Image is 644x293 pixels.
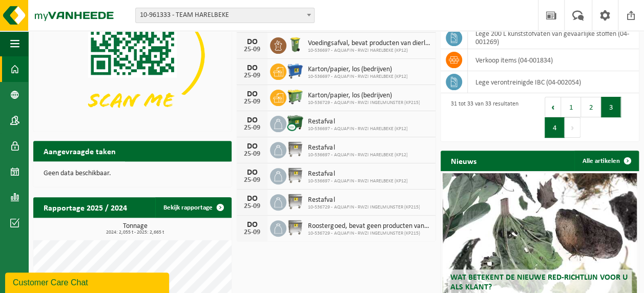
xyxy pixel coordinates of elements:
div: DO [242,90,262,98]
div: 25-09 [242,151,262,158]
span: Restafval [308,144,407,152]
span: 10-536729 - AQUAFIN - RWZI INGELMUNSTER (KP215) [308,204,420,211]
div: DO [242,142,262,151]
button: Previous [545,97,561,117]
span: 10-536697 - AQUAFIN - RWZI HARELBEKE (KP12) [308,152,407,158]
img: WB-1100-GAL-GY-01 [286,219,304,236]
span: Karton/papier, los (bedrijven) [308,66,407,74]
span: 10-961333 - TEAM HARELBEKE [135,8,315,23]
div: 25-09 [242,177,262,184]
span: Voedingsafval, bevat producten van dierlijke oorsprong, onverpakt, categorie 3 [308,39,430,48]
p: Geen data beschikbaar. [44,170,221,177]
span: Restafval [308,118,407,126]
div: 25-09 [242,124,262,132]
span: 10-961333 - TEAM HARELBEKE [136,8,314,23]
img: WB-1100-GAL-GY-01 [286,140,304,158]
button: Next [565,117,580,138]
img: WB-0660-HPE-BE-01 [286,62,304,79]
div: DO [242,221,262,229]
h2: Nieuws [441,151,487,171]
div: DO [242,169,262,177]
h2: Aangevraagde taken [33,141,126,161]
h3: Tonnage [38,223,232,235]
span: 10-536729 - AQUAFIN - RWZI INGELMUNSTER (KP215) [308,231,430,237]
div: 31 tot 33 van 33 resultaten [446,96,518,139]
div: 25-09 [242,98,262,106]
img: WB-1100-GAL-GY-01 [286,166,304,184]
button: 1 [561,97,581,117]
span: 10-536729 - AQUAFIN - RWZI INGELMUNSTER (KP215) [308,100,420,106]
button: 4 [545,117,565,138]
iframe: chat widget [5,270,171,293]
span: Restafval [308,170,407,178]
span: Wat betekent de nieuwe RED-richtlijn voor u als klant? [450,274,628,291]
img: WB-0140-HPE-GN-50 [286,36,304,53]
td: lege 200 L kunststofvaten van gevaarlijke stoffen (04-001269) [468,27,639,49]
span: 10-536697 - AQUAFIN - RWZI HARELBEKE (KP12) [308,178,407,184]
img: WB-1100-GAL-GY-01 [286,193,304,210]
h2: Rapportage 2025 / 2024 [33,197,137,217]
td: Lege verontreinigde IBC (04-002054) [468,71,639,93]
button: 3 [601,97,621,117]
div: 25-09 [242,203,262,210]
span: 10-536697 - AQUAFIN - RWZI HARELBEKE (KP12) [308,74,407,80]
div: DO [242,64,262,72]
td: verkoop items (04-001834) [468,49,639,71]
span: 10-536697 - AQUAFIN - RWZI HARELBEKE (KP12) [308,126,407,132]
div: 25-09 [242,72,262,79]
div: 25-09 [242,46,262,53]
div: DO [242,195,262,203]
a: Alle artikelen [574,151,638,171]
img: WB-0660-HPE-GN-50 [286,88,304,106]
img: WB-1100-CU [286,114,304,132]
span: 10-536697 - AQUAFIN - RWZI HARELBEKE (KP12) [308,48,430,54]
div: DO [242,38,262,46]
span: Karton/papier, los (bedrijven) [308,92,420,100]
div: DO [242,116,262,124]
div: 25-09 [242,229,262,236]
a: Bekijk rapportage [155,197,231,218]
button: 2 [581,97,601,117]
span: Restafval [308,196,420,204]
span: 2024: 2,055 t - 2025: 2,665 t [38,230,232,235]
span: Roostergoed, bevat geen producten van dierlijke oorsprong [308,222,430,231]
